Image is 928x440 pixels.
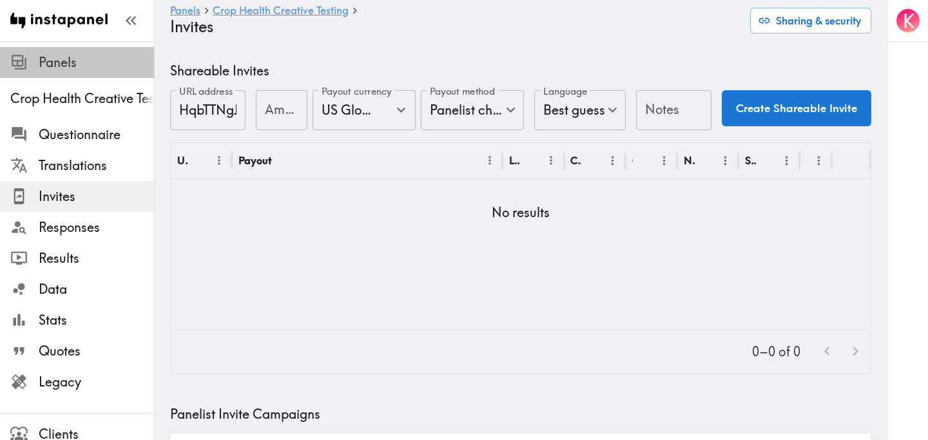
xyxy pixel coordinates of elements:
[189,151,209,171] button: Sort
[170,5,200,17] a: Panels
[39,187,154,206] span: Invites
[634,151,654,171] button: Sort
[807,151,827,171] button: Sort
[170,17,740,36] h4: Invites
[521,151,541,171] button: Sort
[39,53,154,72] span: Panels
[809,151,829,171] button: Menu
[570,154,581,167] div: Creator
[895,8,921,33] button: K
[39,311,154,329] span: Stats
[177,154,188,167] div: URL
[391,100,411,120] button: Open
[39,218,154,236] span: Responses
[170,62,871,80] h5: Shareable Invites
[543,84,587,99] label: Language
[684,154,695,167] div: Notes
[715,151,735,171] button: Menu
[757,151,777,171] button: Sort
[654,151,674,171] button: Menu
[213,5,349,17] a: Crop Health Creative Testing
[632,154,633,167] div: Opens
[509,154,520,167] div: Language
[541,151,561,171] button: Menu
[39,373,154,391] span: Legacy
[39,342,154,360] span: Quotes
[745,154,756,167] div: Status
[322,84,392,99] label: Payout currency
[273,151,293,171] button: Sort
[39,157,154,175] span: Translations
[430,84,495,99] label: Payout method
[750,8,871,33] button: Sharing & security
[534,90,626,130] div: Best guess
[10,90,154,108] span: Crop Health Creative Testing
[238,154,272,167] div: Payout
[752,343,800,361] p: 0–0 of 0
[777,151,797,171] button: Menu
[209,151,229,171] button: Menu
[903,10,914,32] span: K
[170,405,871,423] h5: Panelist Invite Campaigns
[39,249,154,267] span: Results
[480,151,500,171] button: Menu
[603,151,623,171] button: Menu
[492,204,550,222] h5: No results
[421,90,524,130] div: Panelist chooses
[179,84,233,99] label: URL address
[39,126,154,144] span: Questionnaire
[696,151,716,171] button: Sort
[722,90,871,126] button: Create Shareable Invite
[583,151,603,171] button: Sort
[39,280,154,298] span: Data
